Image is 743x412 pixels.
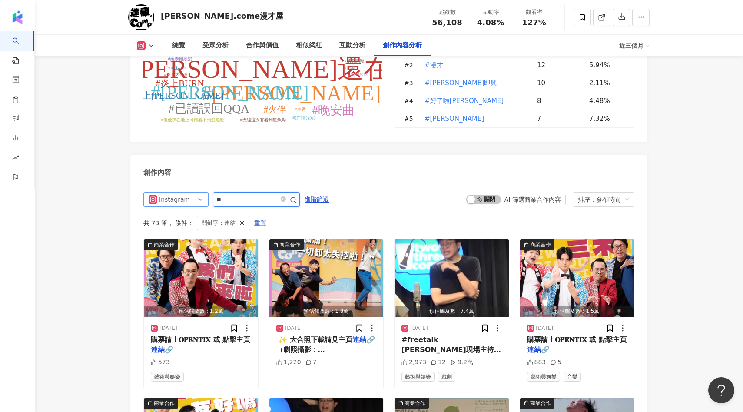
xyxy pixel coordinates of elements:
[425,78,497,88] span: #[PERSON_NAME]即興
[425,96,504,106] span: #好了啦[PERSON_NAME]
[417,110,530,128] td: #達康
[404,60,417,70] div: # 2
[10,10,24,24] img: logo icon
[708,377,734,403] iframe: Help Scout Beacon - Open
[401,358,426,367] div: 2,973
[522,18,546,27] span: 127%
[246,40,279,51] div: 合作與價值
[143,168,171,177] div: 創作內容
[504,196,561,203] div: AI 篩選商業合作內容
[432,18,462,27] span: 56,108
[527,372,560,382] span: 藝術與娛樂
[144,306,258,317] div: 預估觸及數：1.2萬
[424,110,484,127] button: #[PERSON_NAME]
[295,107,306,112] tspan: #主秀
[166,65,186,70] tspan: #strnetwork
[202,218,236,228] span: 關鍵字：連結
[527,346,541,354] mark: 連結
[619,39,650,53] div: 近三個月
[530,240,551,249] div: 商業合作
[424,92,504,110] button: #好了啦[PERSON_NAME]
[161,10,283,21] div: [PERSON_NAME].come漫才屋
[537,114,582,123] div: 7
[536,325,554,332] div: [DATE]
[144,239,258,317] button: 商業合作預估觸及數：1.2萬
[144,239,258,317] img: post-image
[168,56,192,61] tspan: #薩泰爾娛樂
[404,114,417,123] div: # 5
[564,372,581,382] span: 音樂
[201,81,424,105] tspan: #[PERSON_NAME]即興
[589,96,626,106] div: 4.48%
[517,8,551,17] div: 觀看率
[352,336,366,344] mark: 連結
[161,117,224,122] tspan: #但他趴在地上可惜看不到魟魚臉
[383,40,422,51] div: 創作內容分析
[281,196,286,204] span: close-circle
[589,60,626,70] div: 5.94%
[345,58,364,63] tspan: #疲勞減輕
[154,399,175,408] div: 商業合作
[240,117,286,122] tspan: #犬編這次有看到魟魚呦
[12,149,19,169] span: rise
[395,306,509,317] div: 預估觸及數：7.4萬
[424,56,444,74] button: #漫才
[159,193,187,206] div: Instagram
[151,336,250,344] span: 購票請上𝐎𝐏𝐄𝐍𝐓𝐈𝐗 或 點擊主頁
[339,40,365,51] div: 互動分析
[128,90,223,101] tspan: #炎上[PERSON_NAME]
[425,60,443,70] span: #漫才
[541,346,550,354] span: 🔗
[151,358,170,367] div: 573
[151,82,308,103] tspan: #[PERSON_NAME]
[477,18,504,27] span: 4.08%
[143,216,634,230] div: 共 73 筆 ， 條件：
[417,92,530,110] td: #好了啦達康
[165,346,173,354] span: 🔗
[589,78,626,88] div: 2.11%
[128,4,154,30] img: KOL Avatar
[395,239,509,317] button: 預估觸及數：7.4萬
[537,78,582,88] div: 10
[151,372,184,382] span: 藝術與娛樂
[296,40,322,51] div: 相似網紅
[401,372,435,382] span: 藝術與娛樂
[172,40,185,51] div: 總覽
[304,192,329,206] button: 進階篩選
[417,56,530,74] td: #漫才
[425,114,484,123] span: #[PERSON_NAME]
[431,358,446,367] div: 12
[404,96,417,106] div: # 4
[264,104,287,115] tspan: #火伴
[537,96,582,106] div: 8
[12,31,30,65] a: search
[537,60,582,70] div: 12
[292,116,315,120] tspan: #好了啦s9e3
[424,74,498,92] button: #[PERSON_NAME]即興
[254,216,267,230] button: 重置
[269,239,384,317] img: post-image
[410,325,428,332] div: [DATE]
[530,399,551,408] div: 商業合作
[395,239,509,317] img: post-image
[401,336,501,363] span: #freetalk [PERSON_NAME]現場主持請參考主頁
[154,240,175,249] div: 商業合作
[281,196,286,202] span: close-circle
[169,102,250,115] tspan: #已讀誤回QQA
[520,306,634,317] div: 預估觸及數：1.5萬
[527,336,627,344] span: 購票請上𝐎𝐏𝐄𝐍𝐓𝐈𝐗 或 點擊主頁
[269,239,384,317] button: 商業合作預估觸及數：1.8萬
[269,306,384,317] div: 預估觸及數：1.8萬
[520,239,634,317] img: post-image
[312,103,355,117] tspan: #晚安曲
[276,336,375,363] span: 🔗 （劇照攝影：[PERSON_NAME]） 󠀠
[156,78,204,89] tspan: #炎上BURN
[520,239,634,317] button: 商業合作預估觸及數：1.5萬
[438,372,455,382] span: 戲劇
[202,40,229,51] div: 受眾分析
[578,193,621,206] div: 排序：發布時間
[582,74,634,92] td: 2.11%
[527,358,546,367] div: 883
[348,72,368,77] tspan: #提神飲料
